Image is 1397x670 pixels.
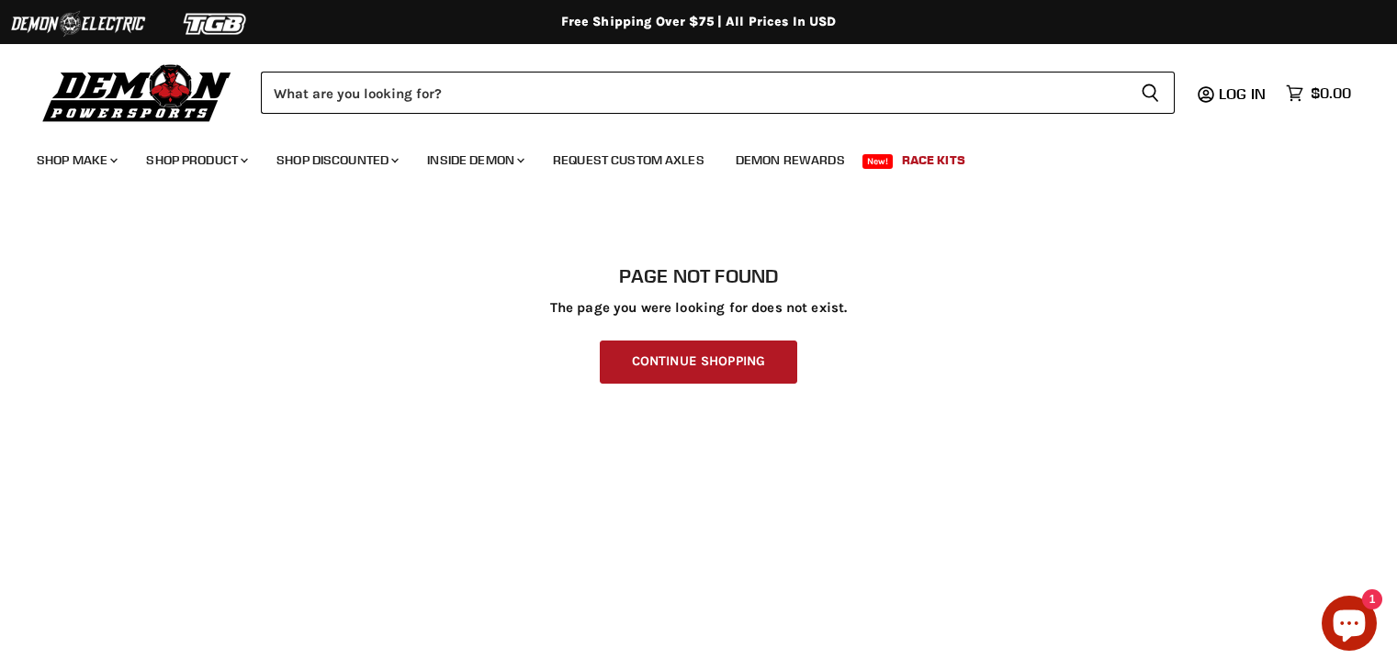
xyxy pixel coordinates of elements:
[539,141,718,179] a: Request Custom Axles
[263,141,410,179] a: Shop Discounted
[261,72,1175,114] form: Product
[23,141,129,179] a: Shop Make
[23,134,1346,179] ul: Main menu
[147,6,285,41] img: TGB Logo 2
[261,72,1126,114] input: Search
[37,300,1360,316] p: The page you were looking for does not exist.
[1211,85,1277,102] a: Log in
[413,141,535,179] a: Inside Demon
[600,341,797,384] a: Continue Shopping
[37,60,238,125] img: Demon Powersports
[1311,84,1351,102] span: $0.00
[1316,596,1382,655] inbox-online-store-chat: Shopify online store chat
[888,141,979,179] a: Race Kits
[1219,84,1266,103] span: Log in
[132,141,259,179] a: Shop Product
[722,141,859,179] a: Demon Rewards
[37,265,1360,287] h1: Page not found
[1126,72,1175,114] button: Search
[862,154,894,169] span: New!
[9,6,147,41] img: Demon Electric Logo 2
[1277,80,1360,106] a: $0.00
